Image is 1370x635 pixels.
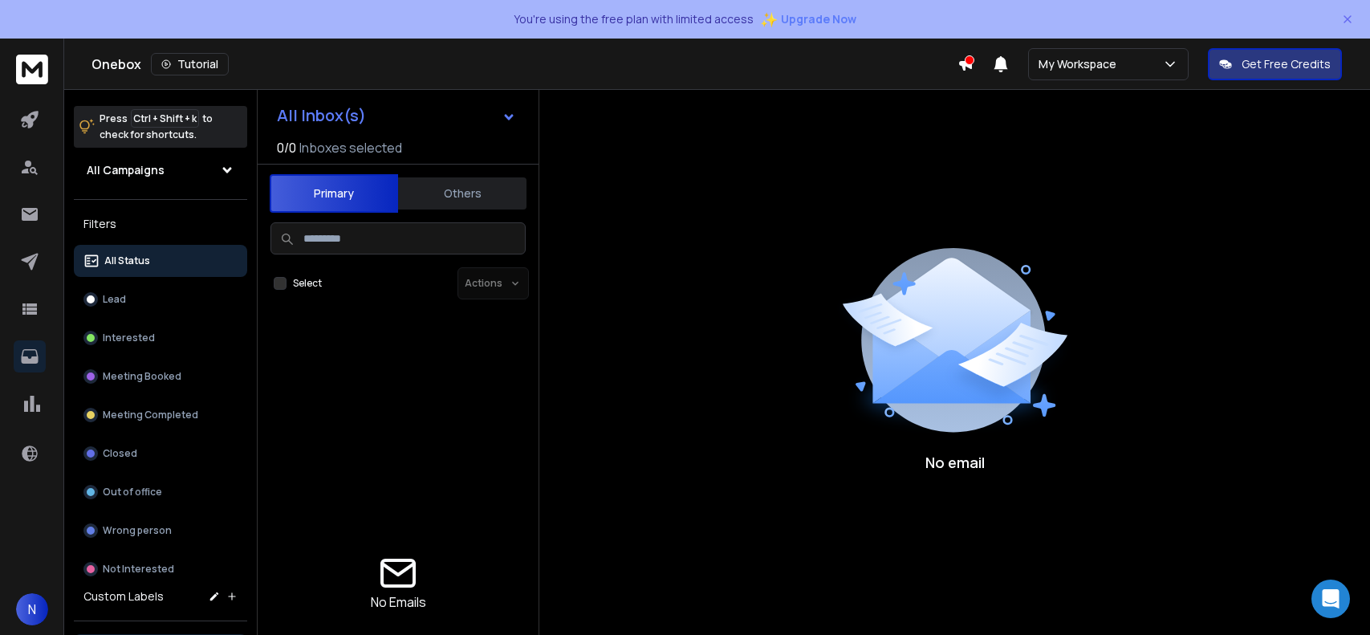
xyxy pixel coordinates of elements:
[103,486,162,499] p: Out of office
[103,563,174,576] p: Not Interested
[104,254,150,267] p: All Status
[74,245,247,277] button: All Status
[74,154,247,186] button: All Campaigns
[398,176,526,211] button: Others
[514,11,754,27] p: You're using the free plan with limited access
[1242,56,1331,72] p: Get Free Credits
[760,3,856,35] button: ✨Upgrade Now
[74,399,247,431] button: Meeting Completed
[74,515,247,547] button: Wrong person
[299,138,402,157] h3: Inboxes selected
[74,553,247,585] button: Not Interested
[131,109,199,128] span: Ctrl + Shift + k
[74,213,247,235] h3: Filters
[1311,580,1350,618] div: Open Intercom Messenger
[781,11,856,27] span: Upgrade Now
[74,283,247,315] button: Lead
[277,108,366,124] h1: All Inbox(s)
[74,322,247,354] button: Interested
[83,588,164,604] h3: Custom Labels
[760,8,778,31] span: ✨
[371,592,426,612] p: No Emails
[16,593,48,625] button: N
[103,409,198,421] p: Meeting Completed
[87,162,165,178] h1: All Campaigns
[925,451,985,474] p: No email
[1039,56,1123,72] p: My Workspace
[264,100,529,132] button: All Inbox(s)
[1208,48,1342,80] button: Get Free Credits
[100,111,213,143] p: Press to check for shortcuts.
[91,53,957,75] div: Onebox
[103,447,137,460] p: Closed
[74,360,247,393] button: Meeting Booked
[103,370,181,383] p: Meeting Booked
[277,138,296,157] span: 0 / 0
[103,524,172,537] p: Wrong person
[151,53,229,75] button: Tutorial
[293,277,322,290] label: Select
[270,174,398,213] button: Primary
[74,476,247,508] button: Out of office
[74,438,247,470] button: Closed
[103,332,155,344] p: Interested
[103,293,126,306] p: Lead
